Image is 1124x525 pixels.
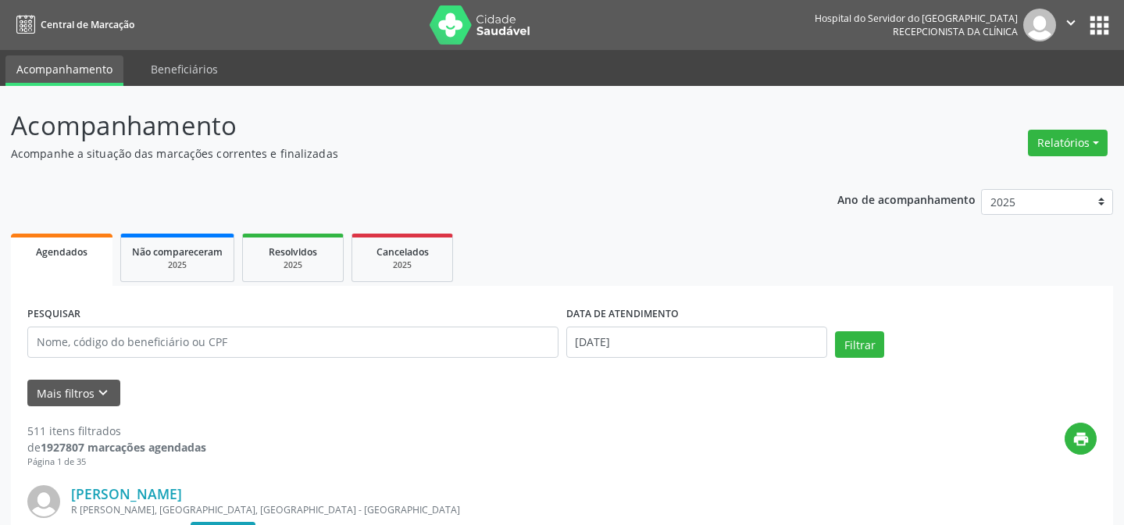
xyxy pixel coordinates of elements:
[5,55,123,86] a: Acompanhamento
[376,245,429,259] span: Cancelados
[254,259,332,271] div: 2025
[27,380,120,407] button: Mais filtroskeyboard_arrow_down
[566,302,679,327] label: DATA DE ATENDIMENTO
[837,189,976,209] p: Ano de acompanhamento
[566,327,828,358] input: Selecione um intervalo
[815,12,1018,25] div: Hospital do Servidor do [GEOGRAPHIC_DATA]
[1023,9,1056,41] img: img
[11,145,783,162] p: Acompanhe a situação das marcações correntes e finalizadas
[363,259,441,271] div: 2025
[11,106,783,145] p: Acompanhamento
[1072,430,1090,448] i: print
[893,25,1018,38] span: Recepcionista da clínica
[1028,130,1108,156] button: Relatórios
[27,302,80,327] label: PESQUISAR
[27,327,558,358] input: Nome, código do beneficiário ou CPF
[132,245,223,259] span: Não compareceram
[269,245,317,259] span: Resolvidos
[1056,9,1086,41] button: 
[1086,12,1113,39] button: apps
[1065,423,1097,455] button: print
[95,384,112,402] i: keyboard_arrow_down
[41,440,206,455] strong: 1927807 marcações agendadas
[71,503,862,516] div: R [PERSON_NAME], [GEOGRAPHIC_DATA], [GEOGRAPHIC_DATA] - [GEOGRAPHIC_DATA]
[27,439,206,455] div: de
[132,259,223,271] div: 2025
[71,485,182,502] a: [PERSON_NAME]
[1062,14,1079,31] i: 
[36,245,87,259] span: Agendados
[11,12,134,37] a: Central de Marcação
[835,331,884,358] button: Filtrar
[140,55,229,83] a: Beneficiários
[27,485,60,518] img: img
[27,455,206,469] div: Página 1 de 35
[27,423,206,439] div: 511 itens filtrados
[41,18,134,31] span: Central de Marcação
